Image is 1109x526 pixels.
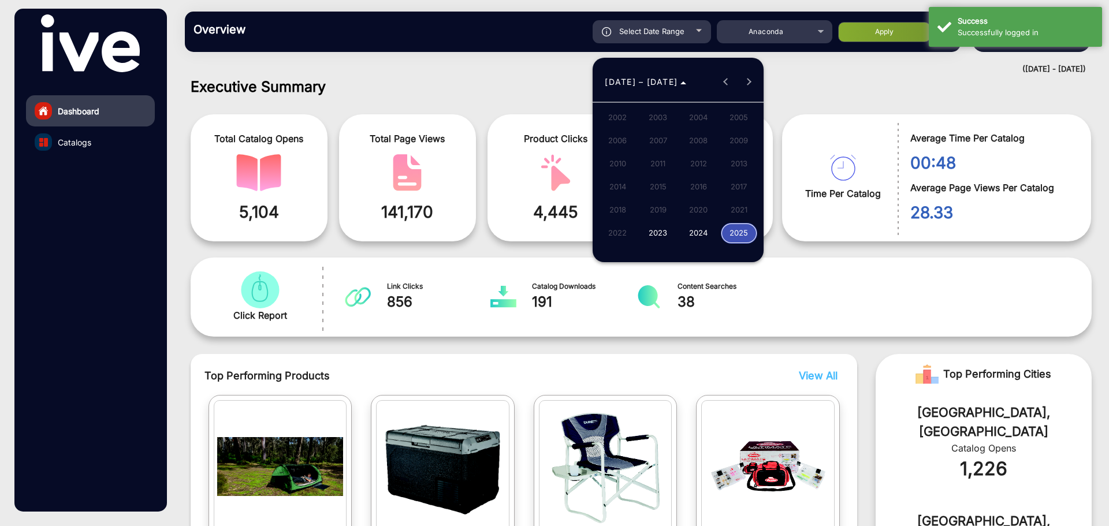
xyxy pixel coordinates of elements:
span: 2006 [600,130,636,151]
button: 2002 [597,106,638,129]
button: 2017 [719,176,759,199]
button: 2010 [597,152,638,176]
span: 2023 [640,223,676,244]
button: 2022 [597,222,638,245]
span: 2017 [721,177,757,197]
button: 2007 [638,129,678,152]
button: 2020 [678,199,719,222]
span: 2019 [640,200,676,221]
span: 2022 [600,223,636,244]
span: 2013 [721,154,757,174]
button: 2019 [638,199,678,222]
button: 2009 [719,129,759,152]
span: 2015 [640,177,676,197]
button: 2014 [597,176,638,199]
button: 2006 [597,129,638,152]
span: 2024 [680,223,717,244]
button: 2013 [719,152,759,176]
span: 2016 [680,177,717,197]
button: 2021 [719,199,759,222]
span: 2012 [680,154,717,174]
button: Choose date [600,72,691,92]
span: [DATE] – [DATE] [605,77,678,87]
span: 2010 [600,154,636,174]
button: 2003 [638,106,678,129]
button: 2008 [678,129,719,152]
span: 2014 [600,177,636,197]
div: Success [958,16,1093,27]
button: 2005 [719,106,759,129]
span: 2002 [600,107,636,128]
span: 2004 [680,107,717,128]
span: 2007 [640,130,676,151]
span: 2011 [640,154,676,174]
span: 2018 [600,200,636,221]
button: 2011 [638,152,678,176]
span: 2005 [721,107,757,128]
span: 2009 [721,130,757,151]
button: 2018 [597,199,638,222]
span: 2025 [721,223,757,244]
span: 2020 [680,200,717,221]
button: 2012 [678,152,719,176]
span: 2008 [680,130,717,151]
button: 2004 [678,106,719,129]
span: 2021 [721,200,757,221]
div: Successfully logged in [958,27,1093,39]
button: 2024 [678,222,719,245]
button: 2016 [678,176,719,199]
button: 2015 [638,176,678,199]
button: 2025 [719,222,759,245]
span: 2003 [640,107,676,128]
button: 2023 [638,222,678,245]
